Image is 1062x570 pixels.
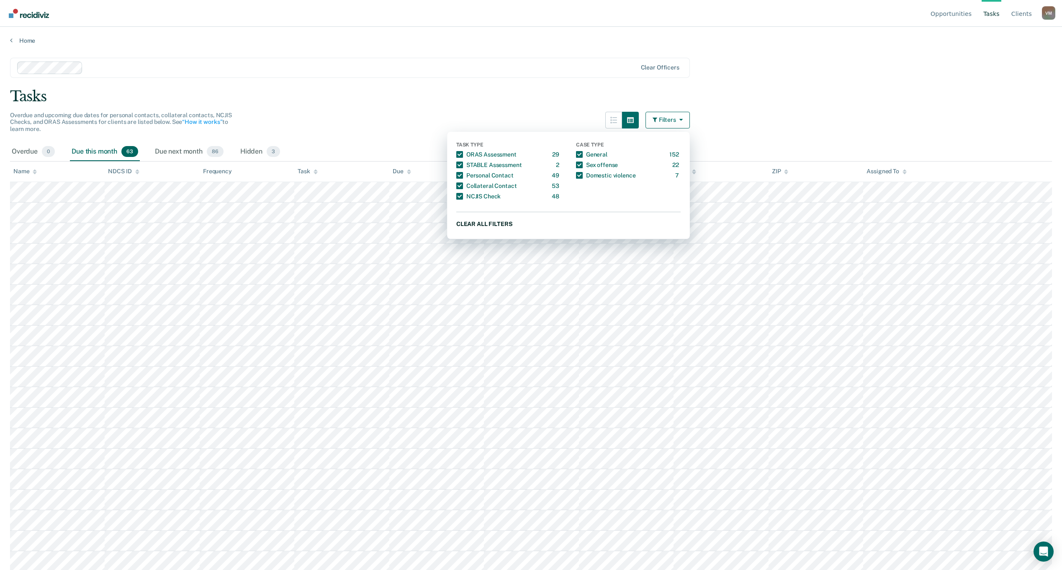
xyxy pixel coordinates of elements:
[576,142,681,149] div: Case Type
[1034,542,1054,562] div: Open Intercom Messenger
[10,37,1052,44] a: Home
[576,169,636,182] div: Domestic violence
[576,158,618,172] div: Sex offense
[456,169,514,182] div: Personal Contact
[239,143,282,161] div: Hidden3
[669,148,681,161] div: 152
[70,143,140,161] div: Due this month63
[675,169,681,182] div: 7
[13,168,37,175] div: Name
[393,168,411,175] div: Due
[552,179,561,193] div: 53
[267,146,280,157] span: 3
[10,143,57,161] div: Overdue0
[121,146,138,157] span: 63
[456,142,561,149] div: Task Type
[456,148,517,161] div: ORAS Assessment
[9,9,49,18] img: Recidiviz
[556,158,561,172] div: 2
[672,158,681,172] div: 22
[447,132,690,239] div: Dropdown Menu
[867,168,906,175] div: Assigned To
[456,158,522,172] div: STABLE Assessment
[207,146,224,157] span: 86
[641,64,679,71] div: Clear officers
[645,112,690,128] button: Filters
[298,168,317,175] div: Task
[153,143,225,161] div: Due next month86
[456,179,517,193] div: Collateral Contact
[10,88,1052,105] div: Tasks
[203,168,232,175] div: Frequency
[108,168,139,175] div: NDCS ID
[1042,6,1055,20] div: V M
[576,148,607,161] div: General
[1042,6,1055,20] button: Profile dropdown button
[42,146,55,157] span: 0
[456,190,501,203] div: NCJIS Check
[772,168,789,175] div: ZIP
[10,112,232,133] span: Overdue and upcoming due dates for personal contacts, collateral contacts, NCJIS Checks, and ORAS...
[456,219,681,229] button: Clear all filters
[552,169,561,182] div: 49
[182,118,222,125] a: “How it works”
[552,190,561,203] div: 48
[552,148,561,161] div: 29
